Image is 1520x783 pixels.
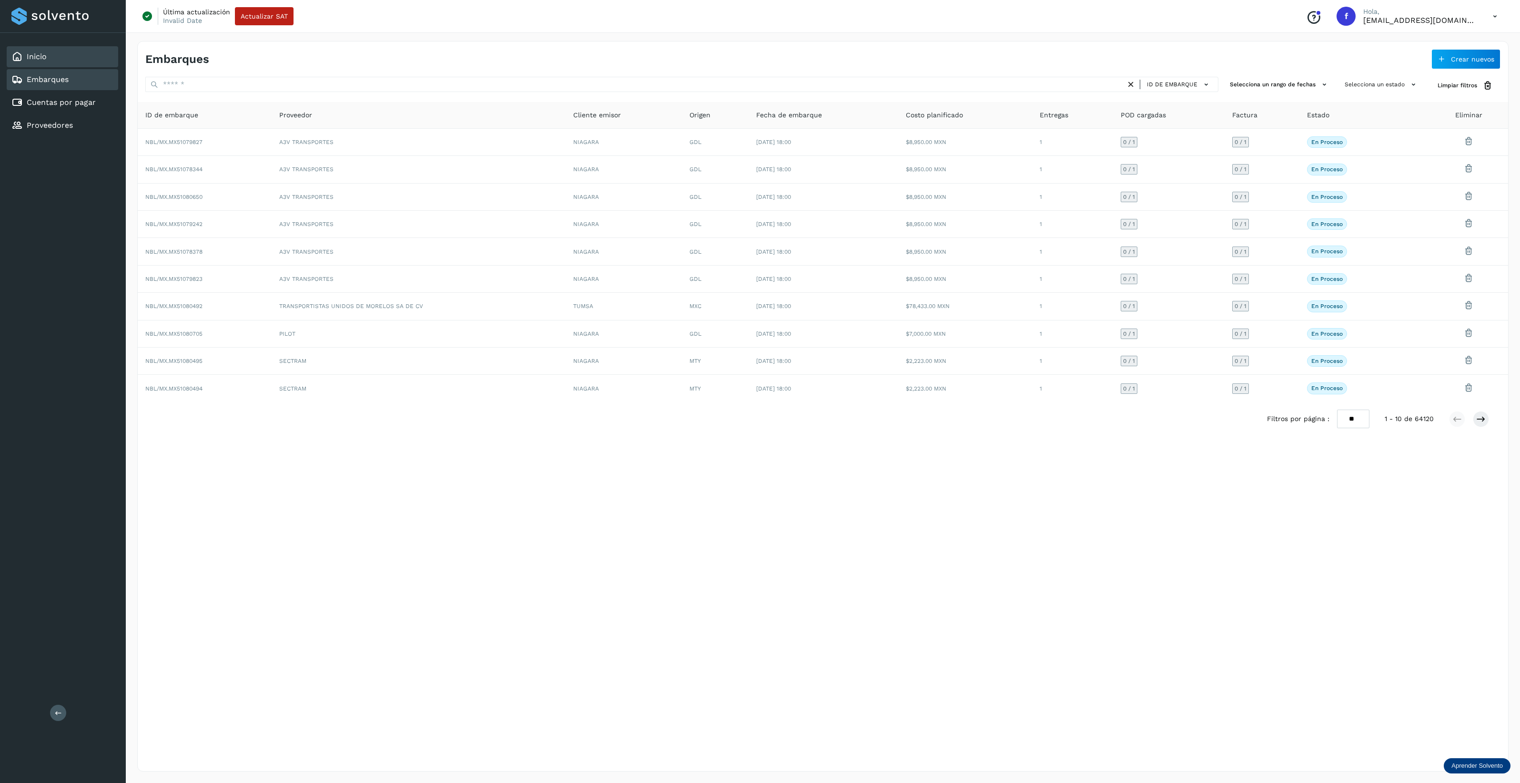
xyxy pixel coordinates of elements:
[1235,358,1246,364] span: 0 / 1
[1430,77,1500,94] button: Limpiar filtros
[272,238,566,265] td: A3V TRANSPORTES
[1235,139,1246,145] span: 0 / 1
[1363,8,1478,16] p: Hola,
[272,129,566,156] td: A3V TRANSPORTES
[1311,303,1343,309] p: En proceso
[898,293,1032,320] td: $78,433.00 MXN
[1311,221,1343,227] p: En proceso
[1123,358,1135,364] span: 0 / 1
[145,221,203,227] span: NBL/MX.MX51079242
[1444,758,1510,773] div: Aprender Solvento
[1385,414,1434,424] span: 1 - 10 de 64120
[756,358,791,364] span: [DATE] 18:00
[272,156,566,183] td: A3V TRANSPORTES
[1311,358,1343,364] p: En proceso
[163,16,202,25] p: Invalid Date
[566,211,682,238] td: NIAGARA
[898,238,1032,265] td: $8,950.00 MXN
[272,293,566,320] td: TRANSPORTISTAS UNIDOS DE MORELOS SA DE CV
[7,46,118,67] div: Inicio
[235,7,294,25] button: Actualizar SAT
[1032,184,1113,211] td: 1
[756,248,791,255] span: [DATE] 18:00
[145,139,203,145] span: NBL/MX.MX51079827
[145,110,198,120] span: ID de embarque
[279,110,312,120] span: Proveedor
[1363,16,1478,25] p: fepadilla@niagarawater.com
[163,8,230,16] p: Última actualización
[1341,77,1422,93] button: Selecciona un estado
[1123,166,1135,172] span: 0 / 1
[566,129,682,156] td: NIAGARA
[1032,238,1113,265] td: 1
[1032,211,1113,238] td: 1
[1451,56,1494,62] span: Crear nuevos
[272,348,566,375] td: SECTRAM
[1311,166,1343,173] p: En proceso
[27,52,47,61] a: Inicio
[1123,139,1135,145] span: 0 / 1
[682,348,749,375] td: MTY
[1123,249,1135,255] span: 0 / 1
[682,320,749,348] td: GDL
[566,375,682,402] td: NIAGARA
[27,98,96,107] a: Cuentas por pagar
[898,266,1032,293] td: $8,950.00 MXN
[1032,156,1113,183] td: 1
[566,266,682,293] td: NIAGARA
[1235,194,1246,200] span: 0 / 1
[145,330,203,337] span: NBL/MX.MX51080705
[241,13,288,20] span: Actualizar SAT
[682,293,749,320] td: MXC
[1032,348,1113,375] td: 1
[1123,303,1135,309] span: 0 / 1
[1123,331,1135,337] span: 0 / 1
[682,266,749,293] td: GDL
[682,156,749,183] td: GDL
[1123,276,1135,282] span: 0 / 1
[1235,303,1246,309] span: 0 / 1
[1226,77,1333,93] button: Selecciona un rango de fechas
[1032,375,1113,402] td: 1
[898,184,1032,211] td: $8,950.00 MXN
[7,92,118,113] div: Cuentas por pagar
[1431,49,1500,69] button: Crear nuevos
[756,385,791,392] span: [DATE] 18:00
[1438,81,1477,90] span: Limpiar filtros
[898,375,1032,402] td: $2,223.00 MXN
[689,110,710,120] span: Origen
[1032,129,1113,156] td: 1
[898,129,1032,156] td: $8,950.00 MXN
[272,375,566,402] td: SECTRAM
[1232,110,1257,120] span: Factura
[1267,414,1329,424] span: Filtros por página :
[145,303,203,309] span: NBL/MX.MX51080492
[566,320,682,348] td: NIAGARA
[566,348,682,375] td: NIAGARA
[898,320,1032,348] td: $7,000.00 MXN
[756,276,791,282] span: [DATE] 18:00
[566,293,682,320] td: TUMSA
[145,276,203,282] span: NBL/MX.MX51079823
[566,238,682,265] td: NIAGARA
[1455,110,1482,120] span: Eliminar
[1451,762,1503,770] p: Aprender Solvento
[1040,110,1068,120] span: Entregas
[756,194,791,200] span: [DATE] 18:00
[145,52,209,66] h4: Embarques
[1144,78,1214,92] button: ID de embarque
[756,221,791,227] span: [DATE] 18:00
[1307,110,1329,120] span: Estado
[27,121,73,130] a: Proveedores
[898,211,1032,238] td: $8,950.00 MXN
[756,139,791,145] span: [DATE] 18:00
[898,156,1032,183] td: $8,950.00 MXN
[145,385,203,392] span: NBL/MX.MX51080494
[1311,248,1343,255] p: En proceso
[1311,139,1343,145] p: En proceso
[1123,386,1135,391] span: 0 / 1
[145,194,203,200] span: NBL/MX.MX51080650
[27,75,69,84] a: Embarques
[566,156,682,183] td: NIAGARA
[7,115,118,136] div: Proveedores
